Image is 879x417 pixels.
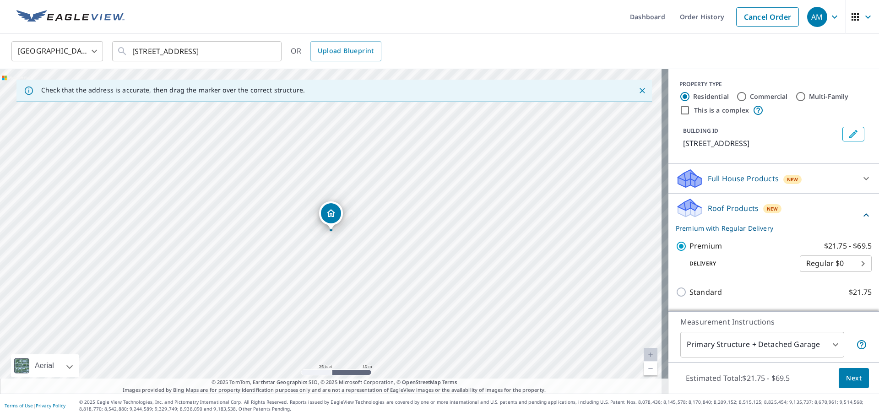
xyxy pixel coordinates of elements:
p: [STREET_ADDRESS] [683,138,839,149]
p: © 2025 Eagle View Technologies, Inc. and Pictometry International Corp. All Rights Reserved. Repo... [79,399,874,412]
div: Primary Structure + Detached Garage [680,332,844,357]
label: Residential [693,92,729,101]
p: $21.75 [849,287,872,298]
div: Aerial [32,354,57,377]
p: Standard [689,287,722,298]
button: Close [636,85,648,97]
a: Terms [442,379,457,385]
label: Multi-Family [809,92,849,101]
p: Roof Products [708,203,759,214]
span: Upload Blueprint [318,45,374,57]
a: Privacy Policy [36,402,65,409]
label: Commercial [750,92,788,101]
p: | [5,403,65,408]
span: © 2025 TomTom, Earthstar Geographics SIO, © 2025 Microsoft Corporation, © [212,379,457,386]
a: Upload Blueprint [310,41,381,61]
div: [GEOGRAPHIC_DATA] [11,38,103,64]
p: Delivery [676,260,800,268]
span: New [767,205,778,212]
div: Roof ProductsNewPremium with Regular Delivery [676,197,872,233]
p: Estimated Total: $21.75 - $69.5 [678,368,798,388]
p: Measurement Instructions [680,316,867,327]
input: Search by address or latitude-longitude [132,38,263,64]
p: BUILDING ID [683,127,718,135]
div: Aerial [11,354,79,377]
img: EV Logo [16,10,125,24]
div: PROPERTY TYPE [679,80,868,88]
a: Cancel Order [736,7,799,27]
p: Premium [689,240,722,252]
label: This is a complex [694,106,749,115]
button: Edit building 1 [842,127,864,141]
a: Current Level 20, Zoom Out [644,362,657,375]
div: Full House ProductsNew [676,168,872,190]
p: Check that the address is accurate, then drag the marker over the correct structure. [41,86,305,94]
p: Premium with Regular Delivery [676,223,861,233]
div: OR [291,41,381,61]
a: Current Level 20, Zoom In Disabled [644,348,657,362]
a: Terms of Use [5,402,33,409]
div: Regular $0 [800,251,872,276]
p: Full House Products [708,173,779,184]
span: Next [846,373,862,384]
button: Next [839,368,869,389]
a: OpenStreetMap [402,379,440,385]
div: AM [807,7,827,27]
div: Dropped pin, building 1, Residential property, 4321 Laurelwood Way Sacramento, CA 95864 [319,201,343,230]
span: New [787,176,798,183]
p: $21.75 - $69.5 [824,240,872,252]
span: Your report will include the primary structure and a detached garage if one exists. [856,339,867,350]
